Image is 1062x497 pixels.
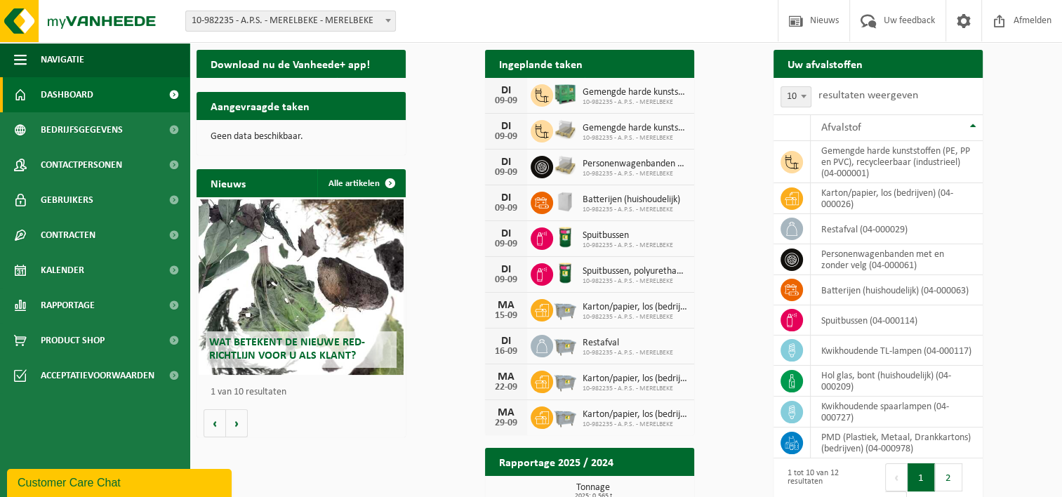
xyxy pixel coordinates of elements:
div: MA [492,407,520,418]
h2: Download nu de Vanheede+ app! [197,50,384,77]
img: LP-PA-00000-WDN-11 [553,118,577,142]
button: 1 [908,463,935,491]
p: Geen data beschikbaar. [211,132,392,142]
iframe: chat widget [7,466,234,497]
span: Gemengde harde kunststoffen (pe, pp en pvc), recycleerbaar (industrieel) [583,87,687,98]
span: Batterijen (huishoudelijk) [583,194,680,206]
div: 09-09 [492,168,520,178]
div: 16-09 [492,347,520,357]
img: PB-HB-1400-HPE-GN-01 [553,82,577,106]
td: spuitbussen (04-000114) [811,305,983,336]
span: 10-982235 - A.P.S. - MERELBEKE [583,170,687,178]
td: batterijen (huishoudelijk) (04-000063) [811,275,983,305]
div: DI [492,121,520,132]
span: Rapportage [41,288,95,323]
span: Product Shop [41,323,105,358]
span: 10-982235 - A.P.S. - MERELBEKE [583,420,687,429]
div: 09-09 [492,239,520,249]
span: Contactpersonen [41,147,122,183]
img: LP-PA-00000-WDN-11 [553,154,577,178]
button: Volgende [226,409,248,437]
img: PB-OT-0200-MET-00-03 [553,261,577,285]
span: 10-982235 - A.P.S. - MERELBEKE [583,206,680,214]
span: Wat betekent de nieuwe RED-richtlijn voor u als klant? [209,337,365,362]
span: Afvalstof [821,122,861,133]
span: Restafval [583,338,673,349]
div: MA [492,371,520,383]
span: Karton/papier, los (bedrijven) [583,409,687,420]
button: 2 [935,463,962,491]
label: resultaten weergeven [818,90,918,101]
div: 29-09 [492,418,520,428]
div: DI [492,85,520,96]
p: 1 van 10 resultaten [211,387,399,397]
div: DI [492,264,520,275]
span: Karton/papier, los (bedrijven) [583,373,687,385]
span: Navigatie [41,42,84,77]
div: 09-09 [492,275,520,285]
div: DI [492,157,520,168]
div: 09-09 [492,204,520,213]
span: Kalender [41,253,84,288]
h2: Rapportage 2025 / 2024 [485,448,628,475]
span: Spuitbussen [583,230,673,241]
span: 10-982235 - A.P.S. - MERELBEKE - MERELBEKE [185,11,396,32]
span: 10-982235 - A.P.S. - MERELBEKE [583,241,673,250]
span: 10 [781,86,811,107]
div: DI [492,228,520,239]
td: kwikhoudende spaarlampen (04-000727) [811,397,983,428]
div: 09-09 [492,132,520,142]
div: DI [492,336,520,347]
img: WB-2500-GAL-GY-01 [553,404,577,428]
a: Wat betekent de nieuwe RED-richtlijn voor u als klant? [199,199,404,375]
h2: Aangevraagde taken [197,92,324,119]
span: 10-982235 - A.P.S. - MERELBEKE [583,134,687,143]
div: MA [492,300,520,311]
span: 10-982235 - A.P.S. - MERELBEKE [583,98,687,107]
h2: Uw afvalstoffen [774,50,877,77]
div: 15-09 [492,311,520,321]
img: WB-2500-GAL-GY-01 [553,369,577,392]
img: PB-OT-0200-MET-00-03 [553,225,577,249]
span: Spuitbussen, polyurethaan (pu) [583,266,687,277]
span: Personenwagenbanden met en zonder velg [583,159,687,170]
span: 10-982235 - A.P.S. - MERELBEKE [583,385,687,393]
span: Dashboard [41,77,93,112]
span: Contracten [41,218,95,253]
span: 10-982235 - A.P.S. - MERELBEKE - MERELBEKE [186,11,395,31]
span: Bedrijfsgegevens [41,112,123,147]
span: 10 [781,87,811,107]
button: Previous [885,463,908,491]
span: 10-982235 - A.P.S. - MERELBEKE [583,277,687,286]
a: Alle artikelen [317,169,404,197]
td: gemengde harde kunststoffen (PE, PP en PVC), recycleerbaar (industrieel) (04-000001) [811,141,983,183]
td: karton/papier, los (bedrijven) (04-000026) [811,183,983,214]
td: PMD (Plastiek, Metaal, Drankkartons) (bedrijven) (04-000978) [811,428,983,458]
td: personenwagenbanden met en zonder velg (04-000061) [811,244,983,275]
td: restafval (04-000029) [811,214,983,244]
span: Gemengde harde kunststoffen (pe, pp en pvc), recycleerbaar (industrieel) [583,123,687,134]
div: DI [492,192,520,204]
img: WB-2500-GAL-GY-01 [553,333,577,357]
span: Acceptatievoorwaarden [41,358,154,393]
td: hol glas, bont (huishoudelijk) (04-000209) [811,366,983,397]
span: Gebruikers [41,183,93,218]
h2: Nieuws [197,169,260,197]
span: Karton/papier, los (bedrijven) [583,302,687,313]
img: IC-CB-CU [553,190,577,213]
div: 09-09 [492,96,520,106]
h2: Ingeplande taken [485,50,597,77]
img: WB-2500-GAL-GY-01 [553,297,577,321]
button: Vorige [204,409,226,437]
div: 22-09 [492,383,520,392]
span: 10-982235 - A.P.S. - MERELBEKE [583,313,687,322]
span: 10-982235 - A.P.S. - MERELBEKE [583,349,673,357]
td: kwikhoudende TL-lampen (04-000117) [811,336,983,366]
